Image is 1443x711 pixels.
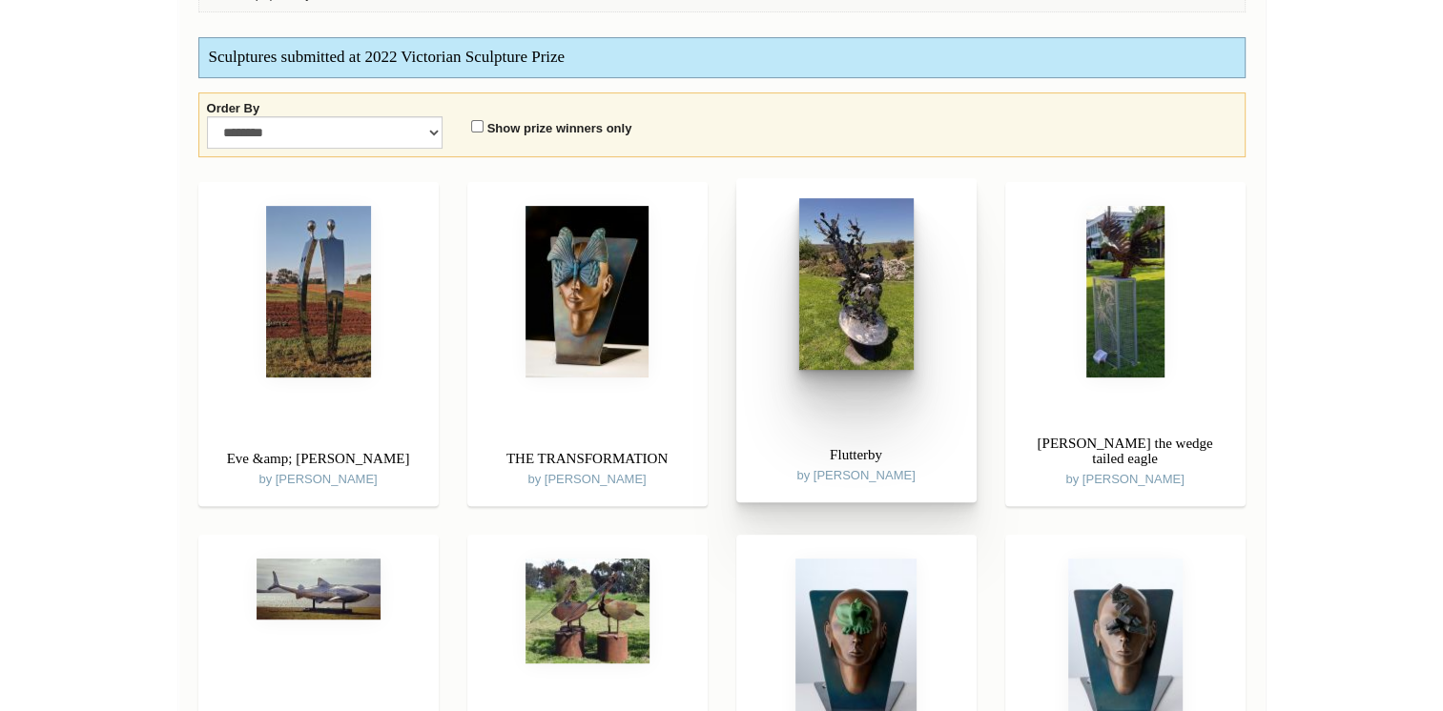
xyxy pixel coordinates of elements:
label: Order By [207,101,260,116]
img: THE TRANSFORMATION [526,206,649,377]
div: Sculptures submitted at 2022 Victorian Sculpture Prize [199,38,1245,77]
img: Gypsy of the Deep [257,559,381,620]
div: by [PERSON_NAME] [736,433,977,493]
h3: [PERSON_NAME] the wedge tailed eagle [1024,431,1227,472]
img: Mr Percival I [526,559,649,663]
img: Flutterby [799,198,914,370]
img: Estelle the wedge tailed eagle [1086,206,1165,377]
h3: Flutterby [755,442,958,468]
div: by [PERSON_NAME] [467,437,708,497]
div: by [PERSON_NAME] [198,437,439,497]
h3: THE TRANSFORMATION [486,446,689,472]
div: by [PERSON_NAME] [1005,421,1246,497]
img: Eve &amp; Adam [266,206,371,377]
label: Show prize winners only [487,121,632,136]
h3: Eve &amp; [PERSON_NAME] [217,446,420,472]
